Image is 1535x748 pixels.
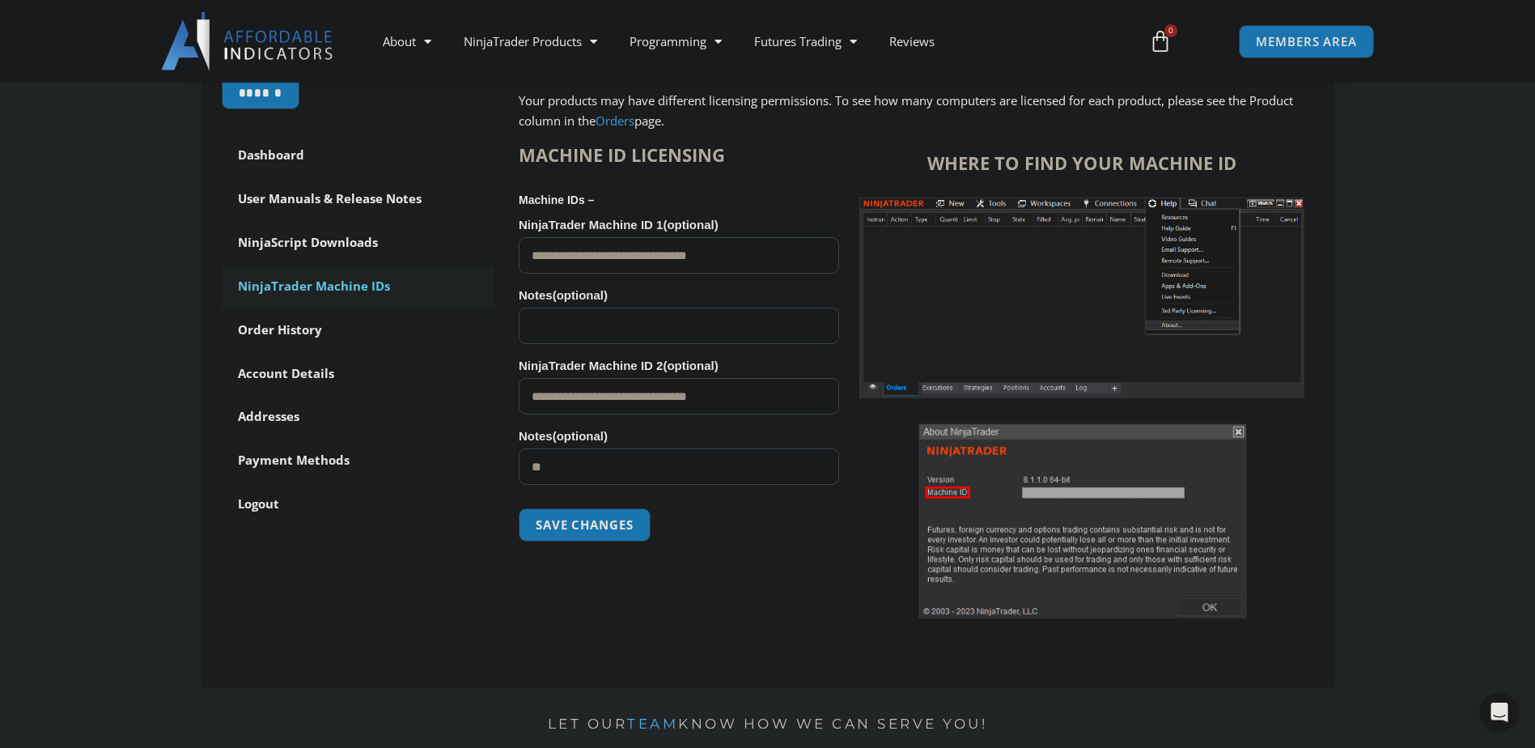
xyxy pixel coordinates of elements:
p: Let our know how we can serve you! [201,712,1334,737]
a: User Manuals & Release Notes [222,178,495,220]
div: Open Intercom Messenger [1480,693,1519,732]
a: Orders [596,113,634,129]
nav: Menu [367,23,1130,60]
a: Dashboard [222,134,495,176]
span: (optional) [663,359,718,372]
label: Notes [519,424,839,448]
button: Save changes [519,508,651,542]
a: Payment Methods [222,440,495,482]
a: Futures Trading [738,23,873,60]
span: 0 [1164,24,1177,37]
a: NinjaTrader Products [447,23,613,60]
span: MEMBERS AREA [1256,36,1357,48]
span: (optional) [663,218,718,232]
span: (optional) [553,288,608,302]
nav: Account pages [222,134,495,525]
a: NinjaTrader Machine IDs [222,266,495,308]
a: Account Details [222,353,495,395]
label: NinjaTrader Machine ID 1 [519,213,839,237]
a: NinjaScript Downloads [222,222,495,264]
h4: Machine ID Licensing [519,144,839,165]
a: MEMBERS AREA [1239,25,1374,58]
a: team [627,716,678,732]
img: Screenshot 2025-01-17 1155544 | Affordable Indicators – NinjaTrader [859,198,1304,398]
label: Notes [519,283,839,308]
a: Order History [222,309,495,351]
label: NinjaTrader Machine ID 2 [519,354,839,378]
strong: Machine IDs – [519,193,594,206]
h4: Where to find your Machine ID [859,152,1304,173]
a: About [367,23,447,60]
a: Programming [613,23,738,60]
span: (optional) [553,429,608,443]
a: Reviews [873,23,951,60]
a: Logout [222,483,495,525]
a: Addresses [222,396,495,438]
span: Your products may have different licensing permissions. To see how many computers are licensed fo... [519,92,1293,130]
a: 0 [1125,18,1196,65]
img: Screenshot 2025-01-17 114931 | Affordable Indicators – NinjaTrader [918,423,1247,618]
img: LogoAI | Affordable Indicators – NinjaTrader [161,12,335,70]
